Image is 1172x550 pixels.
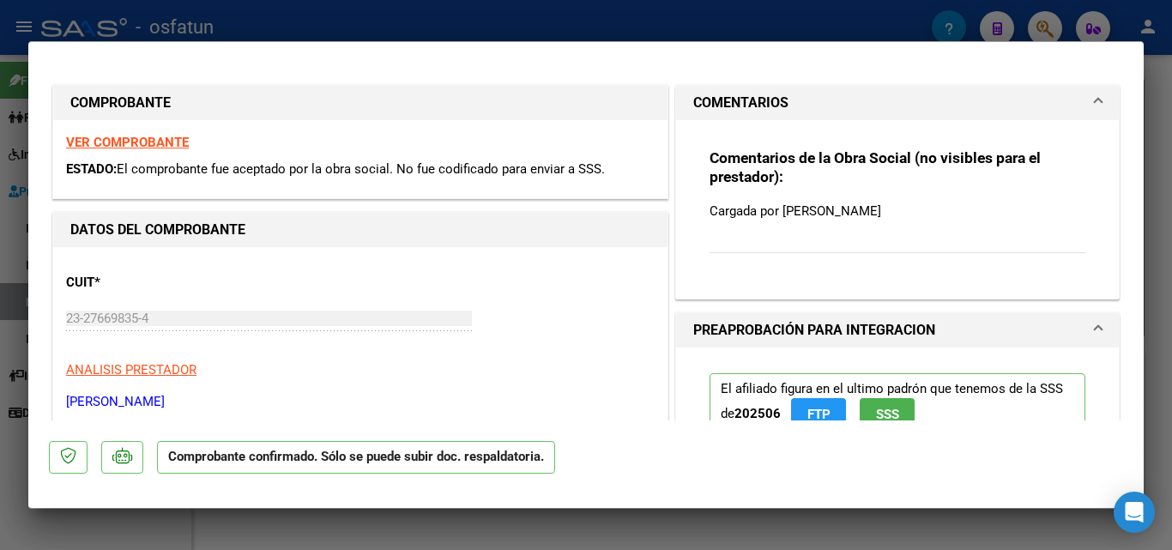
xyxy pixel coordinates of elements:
[66,392,655,412] p: [PERSON_NAME]
[710,149,1041,185] strong: Comentarios de la Obra Social (no visibles para el prestador):
[710,373,1085,438] p: El afiliado figura en el ultimo padrón que tenemos de la SSS de
[676,86,1119,120] mat-expansion-panel-header: COMENTARIOS
[157,441,555,474] p: Comprobante confirmado. Sólo se puede subir doc. respaldatoria.
[66,135,189,150] a: VER COMPROBANTE
[807,407,831,422] span: FTP
[70,221,245,238] strong: DATOS DEL COMPROBANTE
[70,94,171,111] strong: COMPROBANTE
[1114,492,1155,533] div: Open Intercom Messenger
[117,161,605,177] span: El comprobante fue aceptado por la obra social. No fue codificado para enviar a SSS.
[676,313,1119,348] mat-expansion-panel-header: PREAPROBACIÓN PARA INTEGRACION
[710,202,1085,221] p: Cargada por [PERSON_NAME]
[791,398,846,430] button: FTP
[66,161,117,177] span: ESTADO:
[693,320,935,341] h1: PREAPROBACIÓN PARA INTEGRACION
[693,93,788,113] h1: COMENTARIOS
[860,398,915,430] button: SSS
[66,362,196,378] span: ANALISIS PRESTADOR
[676,120,1119,298] div: COMENTARIOS
[876,407,899,422] span: SSS
[66,273,243,293] p: CUIT
[734,406,781,421] strong: 202506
